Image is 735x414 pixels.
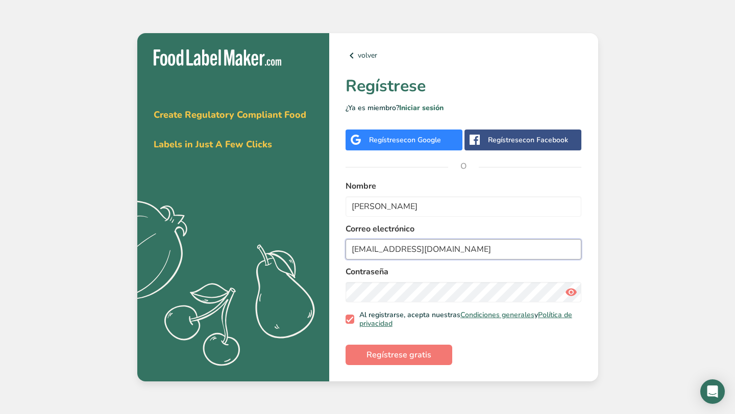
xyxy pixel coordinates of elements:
[346,239,582,260] input: email@example.com
[359,310,572,329] a: Política de privacidad
[366,349,431,361] span: Regístrese gratis
[404,135,441,145] span: con Google
[346,223,582,235] label: Correo electrónico
[346,180,582,192] label: Nombre
[346,74,582,98] h1: Regístrese
[369,135,441,145] div: Regístrese
[154,49,281,66] img: Food Label Maker
[346,266,582,278] label: Contraseña
[354,310,578,328] span: Al registrarse, acepta nuestras y
[448,151,479,182] span: O
[523,135,568,145] span: con Facebook
[460,310,534,320] a: Condiciones generales
[346,345,452,365] button: Regístrese gratis
[399,103,444,113] a: Iniciar sesión
[700,379,725,404] div: Open Intercom Messenger
[346,49,582,62] a: volver
[346,196,582,217] input: John Doe
[346,102,582,113] p: ¿Ya es miembro?
[154,109,306,150] span: Create Regulatory Compliant Food Labels in Just A Few Clicks
[488,135,568,145] div: Regístrese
